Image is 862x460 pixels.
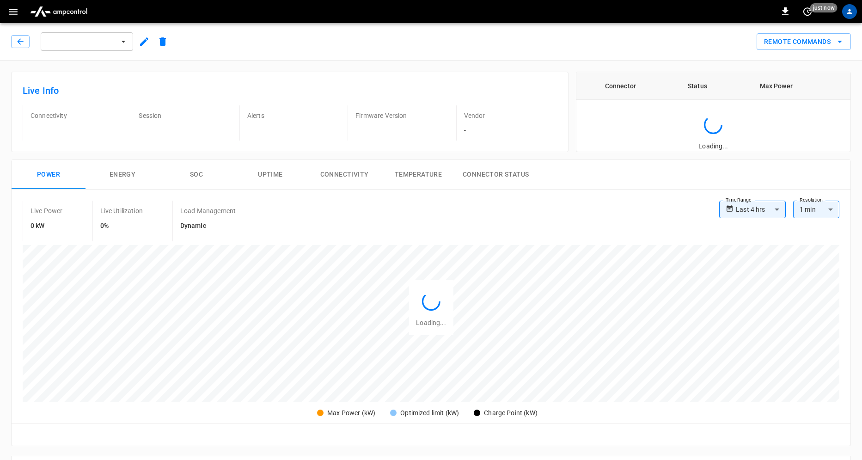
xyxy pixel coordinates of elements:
[576,72,665,100] th: Connector
[23,83,557,98] h6: Live Info
[757,33,851,50] button: Remote Commands
[793,201,839,218] div: 1 min
[484,408,538,418] div: Charge Point (kW)
[327,408,375,418] div: Max Power (kW)
[159,160,233,190] button: SOC
[180,221,236,231] h6: Dynamic
[86,160,159,190] button: Energy
[31,111,123,120] p: Connectivity
[842,4,857,19] div: profile-icon
[139,111,232,120] p: Session
[307,160,381,190] button: Connectivity
[810,3,838,12] span: just now
[665,72,730,100] th: Status
[26,3,91,20] img: ampcontrol.io logo
[355,111,448,120] p: Firmware Version
[180,206,236,215] p: Load Management
[464,111,557,120] p: Vendor
[247,111,340,120] p: Alerts
[233,160,307,190] button: Uptime
[726,196,752,204] label: Time Range
[100,221,143,231] h6: 0%
[698,142,728,150] span: Loading...
[400,408,459,418] div: Optimized limit (kW)
[736,201,786,218] div: Last 4 hrs
[416,319,446,326] span: Loading...
[12,160,86,190] button: Power
[31,221,63,231] h6: 0 kW
[100,206,143,215] p: Live Utilization
[800,4,815,19] button: set refresh interval
[455,160,536,190] button: Connector Status
[576,72,850,100] table: connector table
[31,206,63,215] p: Live Power
[730,72,822,100] th: Max Power
[757,33,851,50] div: remote commands options
[381,160,455,190] button: Temperature
[464,126,557,135] p: -
[800,196,823,204] label: Resolution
